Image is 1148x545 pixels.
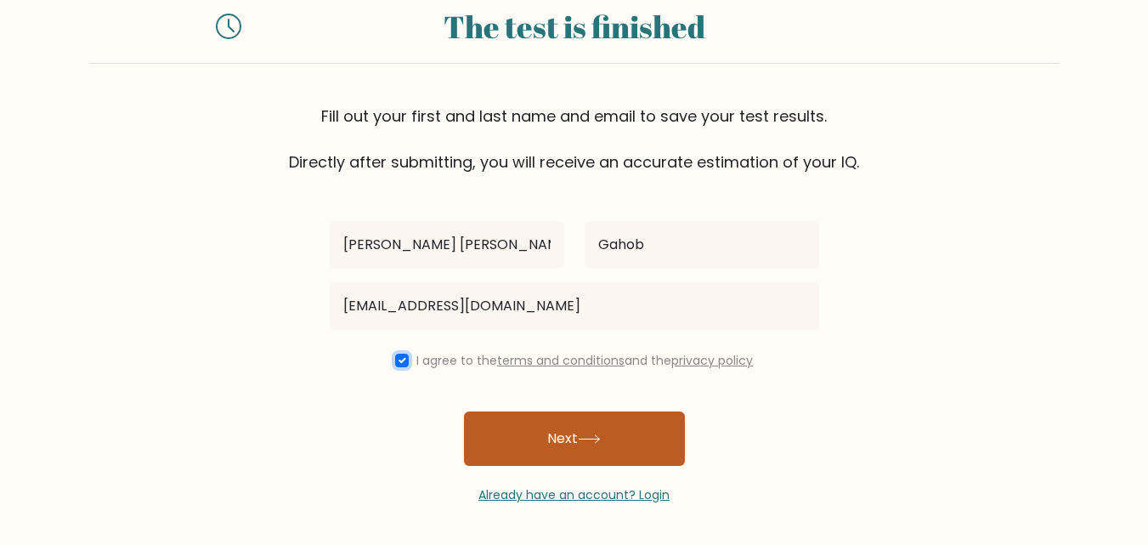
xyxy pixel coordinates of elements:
[262,3,887,49] div: The test is finished
[585,221,819,269] input: Last name
[464,412,685,466] button: Next
[478,486,670,503] a: Already have an account? Login
[330,282,819,330] input: Email
[497,352,625,369] a: terms and conditions
[330,221,564,269] input: First name
[90,105,1059,173] div: Fill out your first and last name and email to save your test results. Directly after submitting,...
[671,352,753,369] a: privacy policy
[416,352,753,369] label: I agree to the and the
